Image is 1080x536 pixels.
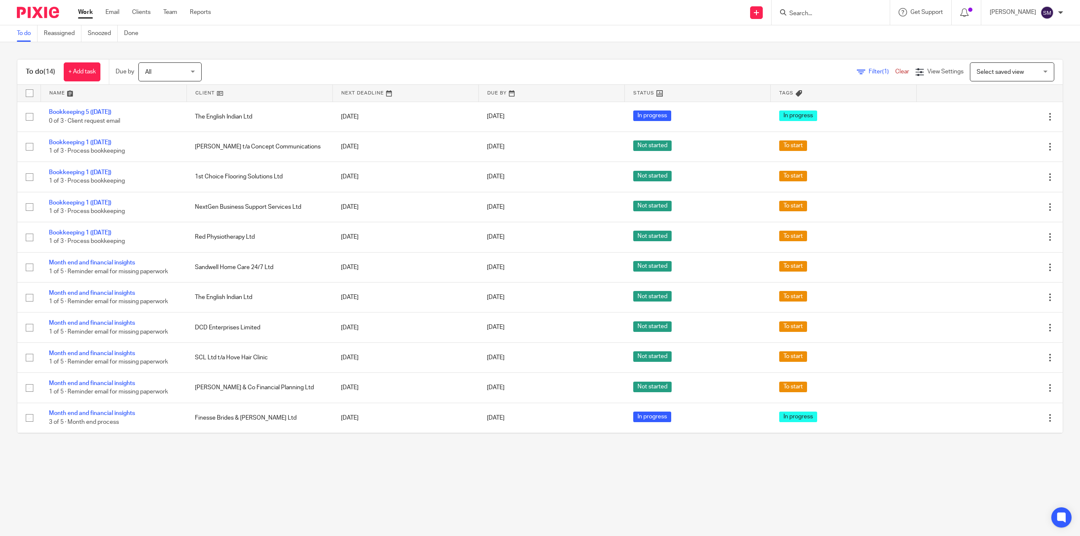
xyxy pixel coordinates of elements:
[116,67,134,76] p: Due by
[977,69,1024,75] span: Select saved view
[186,403,332,433] td: Finesse Brides & [PERSON_NAME] Ltd
[49,359,168,365] span: 1 of 5 · Reminder email for missing paperwork
[145,69,151,75] span: All
[88,25,118,42] a: Snoozed
[17,7,59,18] img: Pixie
[779,140,807,151] span: To start
[49,109,111,115] a: Bookkeeping 5 ([DATE])
[487,114,505,120] span: [DATE]
[332,162,478,192] td: [DATE]
[186,132,332,162] td: [PERSON_NAME] t/a Concept Communications
[332,342,478,372] td: [DATE]
[44,25,81,42] a: Reassigned
[163,8,177,16] a: Team
[49,178,125,184] span: 1 of 3 · Process bookkeeping
[78,8,93,16] a: Work
[633,140,672,151] span: Not started
[186,373,332,403] td: [PERSON_NAME] & Co Financial Planning Ltd
[633,382,672,392] span: Not started
[1040,6,1054,19] img: svg%3E
[779,321,807,332] span: To start
[332,192,478,222] td: [DATE]
[487,415,505,421] span: [DATE]
[927,69,964,75] span: View Settings
[64,62,100,81] a: + Add task
[49,269,168,275] span: 1 of 5 · Reminder email for missing paperwork
[17,25,38,42] a: To do
[332,373,478,403] td: [DATE]
[487,385,505,391] span: [DATE]
[487,204,505,210] span: [DATE]
[332,252,478,282] td: [DATE]
[186,312,332,342] td: DCD Enterprises Limited
[487,294,505,300] span: [DATE]
[779,171,807,181] span: To start
[190,8,211,16] a: Reports
[49,239,125,245] span: 1 of 3 · Process bookkeeping
[49,200,111,206] a: Bookkeeping 1 ([DATE])
[49,320,135,326] a: Month end and financial insights
[49,419,119,425] span: 3 of 5 · Month end process
[332,403,478,433] td: [DATE]
[779,382,807,392] span: To start
[332,132,478,162] td: [DATE]
[487,264,505,270] span: [DATE]
[186,252,332,282] td: Sandwell Home Care 24/7 Ltd
[633,291,672,302] span: Not started
[633,261,672,272] span: Not started
[332,102,478,132] td: [DATE]
[49,290,135,296] a: Month end and financial insights
[633,231,672,241] span: Not started
[633,201,672,211] span: Not started
[49,350,135,356] a: Month end and financial insights
[332,222,478,252] td: [DATE]
[332,312,478,342] td: [DATE]
[49,208,125,214] span: 1 of 3 · Process bookkeeping
[779,261,807,272] span: To start
[882,69,889,75] span: (1)
[132,8,151,16] a: Clients
[49,140,111,145] a: Bookkeeping 1 ([DATE])
[49,230,111,236] a: Bookkeeping 1 ([DATE])
[487,174,505,180] span: [DATE]
[49,170,111,175] a: Bookkeeping 1 ([DATE])
[895,69,909,75] a: Clear
[779,291,807,302] span: To start
[124,25,145,42] a: Done
[633,321,672,332] span: Not started
[49,299,168,304] span: 1 of 5 · Reminder email for missing paperwork
[186,283,332,312] td: The English Indian Ltd
[487,325,505,331] span: [DATE]
[633,110,671,121] span: In progress
[633,351,672,362] span: Not started
[633,412,671,422] span: In progress
[869,69,895,75] span: Filter
[186,102,332,132] td: The English Indian Ltd
[779,110,817,121] span: In progress
[779,231,807,241] span: To start
[186,433,332,463] td: [PERSON_NAME] t/a Concept Communications
[186,162,332,192] td: 1st Choice Flooring Solutions Ltd
[332,433,478,463] td: [DATE]
[332,283,478,312] td: [DATE]
[779,201,807,211] span: To start
[186,222,332,252] td: Red Physiotherapy Ltd
[633,171,672,181] span: Not started
[43,68,55,75] span: (14)
[49,329,168,335] span: 1 of 5 · Reminder email for missing paperwork
[49,260,135,266] a: Month end and financial insights
[990,8,1036,16] p: [PERSON_NAME]
[487,234,505,240] span: [DATE]
[186,192,332,222] td: NextGen Business Support Services Ltd
[788,10,864,18] input: Search
[49,118,120,124] span: 0 of 3 · Client request email
[779,91,794,95] span: Tags
[49,380,135,386] a: Month end and financial insights
[779,351,807,362] span: To start
[49,148,125,154] span: 1 of 3 · Process bookkeeping
[910,9,943,15] span: Get Support
[26,67,55,76] h1: To do
[487,144,505,150] span: [DATE]
[49,410,135,416] a: Month end and financial insights
[49,389,168,395] span: 1 of 5 · Reminder email for missing paperwork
